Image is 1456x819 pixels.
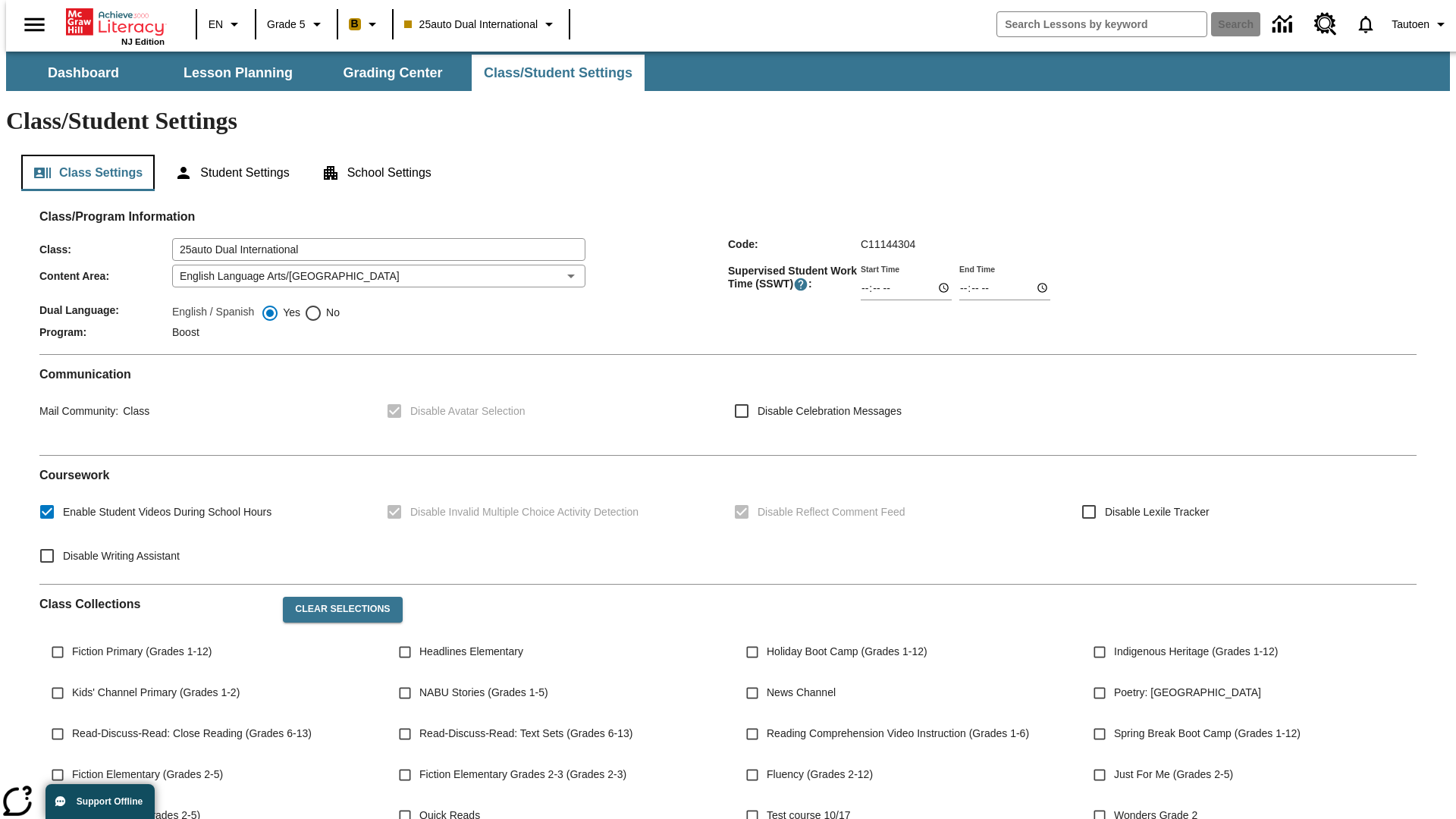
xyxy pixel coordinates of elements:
[77,796,143,807] span: Support Offline
[279,305,300,321] span: Yes
[728,238,861,250] span: Code :
[45,784,155,819] button: Support Offline
[767,767,873,783] span: Fluency (Grades 2-12)
[39,304,172,316] span: Dual Language :
[172,326,199,338] span: Boost
[39,224,1417,342] div: Class/Program Information
[39,468,1417,482] h2: Course work
[997,12,1207,36] input: search field
[39,597,271,611] h2: Class Collections
[48,64,119,82] span: Dashboard
[317,55,469,91] button: Grading Center
[767,644,927,660] span: Holiday Boot Camp (Grades 1-12)
[861,238,915,250] span: C11144304
[118,405,149,417] span: Class
[351,14,359,33] span: B
[1346,5,1385,44] a: Notifications
[959,263,995,275] label: End Time
[162,55,314,91] button: Lesson Planning
[283,597,402,623] button: Clear Selections
[1114,644,1278,660] span: Indigenous Heritage (Grades 1-12)
[21,155,1435,191] div: Class/Student Settings
[39,367,1417,381] h2: Communication
[728,265,861,292] span: Supervised Student Work Time (SSWT) :
[184,64,293,82] span: Lesson Planning
[267,17,306,33] span: Grade 5
[172,238,585,261] input: Class
[162,155,301,191] button: Student Settings
[6,107,1450,135] h1: Class/Student Settings
[861,263,899,275] label: Start Time
[410,403,526,419] span: Disable Avatar Selection
[72,726,312,742] span: Read-Discuss-Read: Close Reading (Grades 6-13)
[21,155,155,191] button: Class Settings
[63,548,180,564] span: Disable Writing Assistant
[484,64,632,82] span: Class/Student Settings
[172,265,585,287] div: English Language Arts/[GEOGRAPHIC_DATA]
[1105,504,1210,520] span: Disable Lexile Tracker
[1114,685,1261,701] span: Poetry: [GEOGRAPHIC_DATA]
[410,504,639,520] span: Disable Invalid Multiple Choice Activity Detection
[472,55,645,91] button: Class/Student Settings
[8,55,159,91] button: Dashboard
[309,155,444,191] button: School Settings
[66,7,165,37] a: Home
[404,17,538,33] span: 25auto Dual International
[72,685,240,701] span: Kids' Channel Primary (Grades 1-2)
[121,37,165,46] span: NJ Edition
[39,209,1417,224] h2: Class/Program Information
[6,55,646,91] div: SubNavbar
[12,2,57,47] button: Open side menu
[39,326,172,338] span: Program :
[209,17,223,33] span: EN
[261,11,332,38] button: Grade: Grade 5, Select a grade
[1263,4,1305,45] a: Data Center
[72,767,223,783] span: Fiction Elementary (Grades 2-5)
[63,504,271,520] span: Enable Student Videos During School Hours
[66,5,165,46] div: Home
[758,403,902,419] span: Disable Celebration Messages
[343,64,442,82] span: Grading Center
[767,685,836,701] span: News Channel
[1114,767,1233,783] span: Just For Me (Grades 2-5)
[172,304,254,322] label: English / Spanish
[39,270,172,282] span: Content Area :
[322,305,340,321] span: No
[1114,726,1301,742] span: Spring Break Boot Camp (Grades 1-12)
[72,644,212,660] span: Fiction Primary (Grades 1-12)
[39,243,172,256] span: Class :
[419,644,523,660] span: Headlines Elementary
[1385,11,1456,38] button: Profile/Settings
[419,767,626,783] span: Fiction Elementary Grades 2-3 (Grades 2-3)
[419,726,632,742] span: Read-Discuss-Read: Text Sets (Grades 6-13)
[419,685,548,701] span: NABU Stories (Grades 1-5)
[1305,4,1346,45] a: Resource Center, Will open in new tab
[39,405,118,417] span: Mail Community :
[343,11,388,38] button: Boost Class color is peach. Change class color
[758,504,905,520] span: Disable Reflect Comment Feed
[39,367,1417,443] div: Communication
[6,52,1450,91] div: SubNavbar
[1392,17,1429,33] span: Tautoen
[767,726,1029,742] span: Reading Comprehension Video Instruction (Grades 1-6)
[202,11,250,38] button: Language: EN, Select a language
[398,11,564,38] button: Class: 25auto Dual International, Select your class
[39,468,1417,572] div: Coursework
[793,277,808,292] button: Supervised Student Work Time is the timeframe when students can take LevelSet and when lessons ar...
